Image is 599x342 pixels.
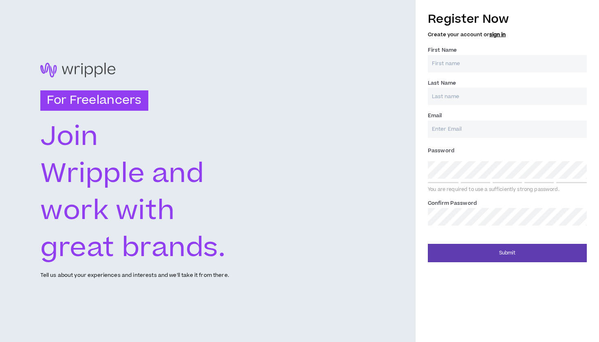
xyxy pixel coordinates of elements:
div: You are required to use a sufficiently strong password. [428,186,587,193]
label: Last Name [428,77,456,90]
p: Tell us about your experiences and interests and we'll take it from there. [40,272,229,279]
label: Confirm Password [428,197,477,210]
label: First Name [428,44,457,57]
button: Submit [428,244,587,262]
input: First name [428,55,587,72]
a: sign in [489,31,506,38]
input: Last name [428,88,587,105]
text: Wripple and [40,154,204,193]
text: great brands. [40,228,226,267]
h3: Register Now [428,11,587,28]
span: Password [428,147,454,154]
text: Join [40,117,98,156]
text: work with [40,191,175,230]
h5: Create your account or [428,32,587,37]
input: Enter Email [428,121,587,138]
label: Email [428,109,442,122]
h3: For Freelancers [40,90,148,111]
